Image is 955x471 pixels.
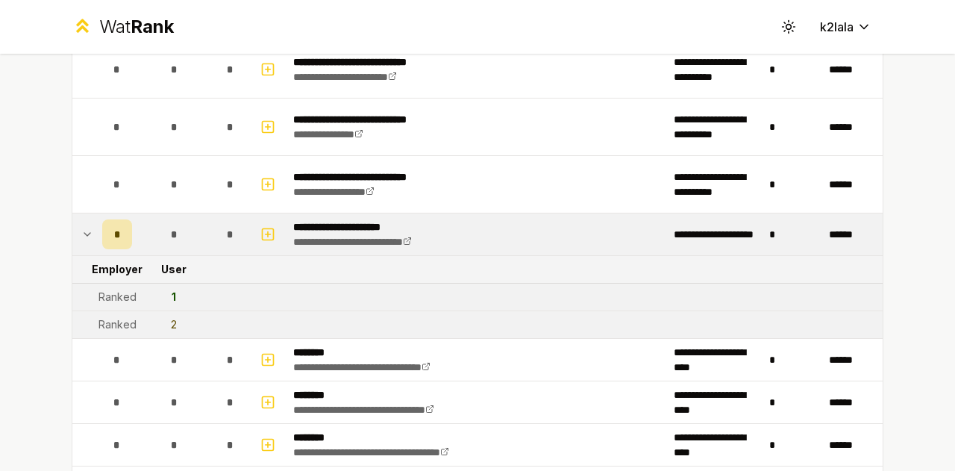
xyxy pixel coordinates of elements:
[808,13,883,40] button: k2lala
[171,317,177,332] div: 2
[98,290,137,305] div: Ranked
[96,256,138,283] td: Employer
[172,290,176,305] div: 1
[99,15,174,39] div: Wat
[138,256,210,283] td: User
[131,16,174,37] span: Rank
[98,317,137,332] div: Ranked
[72,15,174,39] a: WatRank
[820,18,854,36] span: k2lala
